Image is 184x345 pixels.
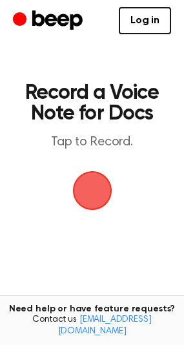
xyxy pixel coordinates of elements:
[23,134,161,151] p: Tap to Record.
[23,83,161,124] h1: Record a Voice Note for Docs
[58,315,152,336] a: [EMAIL_ADDRESS][DOMAIN_NAME]
[119,7,171,34] a: Log in
[73,171,112,210] button: Beep Logo
[13,8,86,34] a: Beep
[8,315,176,337] span: Contact us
